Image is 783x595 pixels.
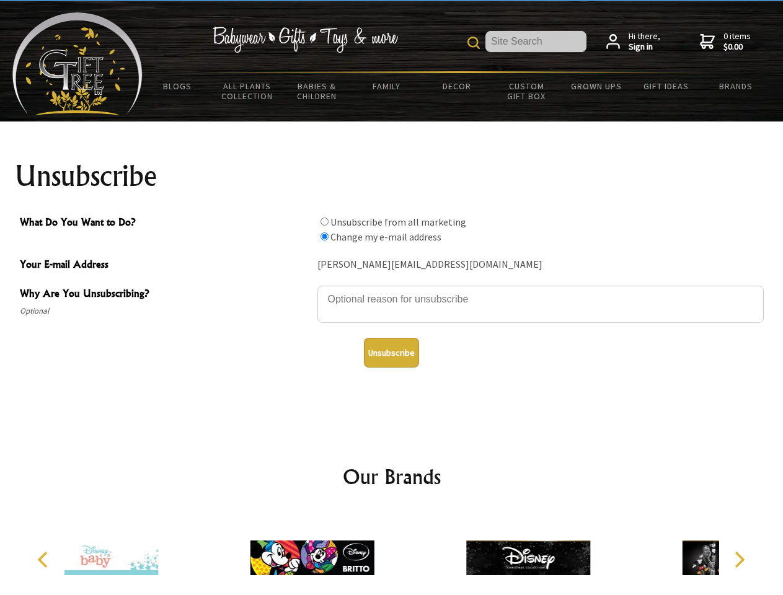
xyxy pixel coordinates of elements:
[20,257,311,275] span: Your E-mail Address
[15,161,769,191] h1: Unsubscribe
[213,73,283,109] a: All Plants Collection
[282,73,352,109] a: Babies & Children
[629,31,660,53] span: Hi there,
[606,31,660,53] a: Hi there,Sign in
[317,255,764,275] div: [PERSON_NAME][EMAIL_ADDRESS][DOMAIN_NAME]
[485,31,586,52] input: Site Search
[700,31,751,53] a: 0 items$0.00
[561,73,631,99] a: Grown Ups
[20,304,311,319] span: Optional
[317,286,764,323] textarea: Why Are You Unsubscribing?
[31,546,58,573] button: Previous
[330,231,441,243] label: Change my e-mail address
[352,73,422,99] a: Family
[629,42,660,53] strong: Sign in
[321,232,329,240] input: What Do You Want to Do?
[725,546,753,573] button: Next
[631,73,701,99] a: Gift Ideas
[364,338,419,368] button: Unsubscribe
[492,73,562,109] a: Custom Gift Box
[12,12,143,115] img: Babyware - Gifts - Toys and more...
[467,37,480,49] img: product search
[20,214,311,232] span: What Do You Want to Do?
[422,73,492,99] a: Decor
[701,73,771,99] a: Brands
[330,216,466,228] label: Unsubscribe from all marketing
[143,73,213,99] a: BLOGS
[25,462,759,491] h2: Our Brands
[321,218,329,226] input: What Do You Want to Do?
[20,286,311,304] span: Why Are You Unsubscribing?
[212,27,398,53] img: Babywear - Gifts - Toys & more
[723,30,751,53] span: 0 items
[723,42,751,53] strong: $0.00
